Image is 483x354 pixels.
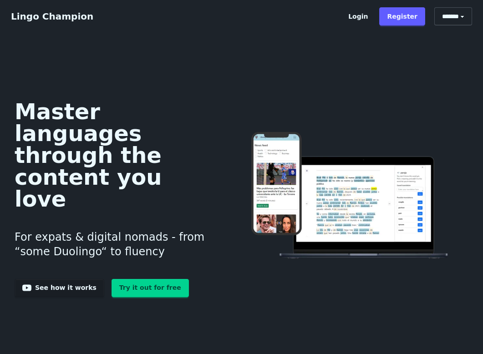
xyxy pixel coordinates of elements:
[233,132,468,261] img: Learn languages online
[15,279,104,297] a: See how it works
[341,7,376,25] a: Login
[379,7,425,25] a: Register
[11,11,93,22] a: Lingo Champion
[15,101,219,210] h1: Master languages through the content you love
[15,219,219,270] h3: For expats & digital nomads - from “some Duolingo“ to fluency
[112,279,189,297] a: Try it out for free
